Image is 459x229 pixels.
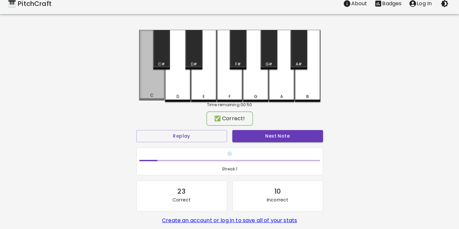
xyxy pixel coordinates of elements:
[136,130,227,142] button: Replay
[210,115,250,123] div: ✅ Correct!
[191,61,197,67] div: D#
[172,197,191,203] p: Correct
[177,186,185,197] div: 23
[296,61,302,67] div: A#
[158,61,165,67] div: C#
[162,217,297,224] a: Create an account or log in to save all of your stats
[139,150,320,158] h6: ❄️
[235,61,241,67] div: F#
[306,94,309,100] div: B
[150,92,153,98] div: C
[202,94,204,100] div: E
[280,94,283,100] div: A
[254,94,257,100] div: G
[232,130,323,142] button: Next Note
[139,102,320,108] div: Time remaining: 00:50
[274,186,281,197] div: 10
[139,166,320,172] span: Streak: 1
[265,61,272,67] div: G#
[176,94,179,100] div: D
[228,94,230,100] div: F
[267,197,288,203] p: Incorrect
